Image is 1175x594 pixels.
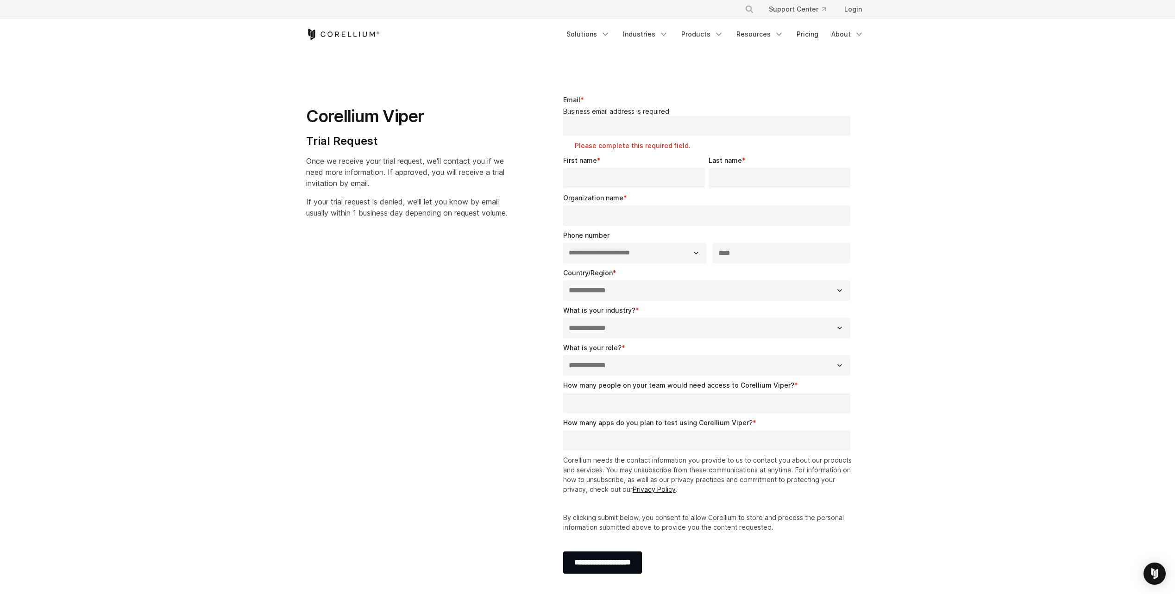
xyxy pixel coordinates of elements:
span: If your trial request is denied, we'll let you know by email usually within 1 business day depend... [306,197,508,217]
div: Navigation Menu [561,26,869,43]
legend: Business email address is required [563,107,855,116]
h1: Corellium Viper [306,106,508,127]
span: What is your industry? [563,306,635,314]
a: Industries [617,26,674,43]
a: Products [676,26,729,43]
p: By clicking submit below, you consent to allow Corellium to store and process the personal inform... [563,513,855,532]
a: Solutions [561,26,616,43]
a: Corellium Home [306,29,380,40]
span: First name [563,156,597,164]
h4: Trial Request [306,134,508,148]
label: Please complete this required field. [575,141,855,150]
p: Corellium needs the contact information you provide to us to contact you about our products and s... [563,455,855,494]
a: Resources [731,26,789,43]
span: How many apps do you plan to test using Corellium Viper? [563,419,753,427]
a: Privacy Policy [633,485,676,493]
span: What is your role? [563,344,622,352]
span: Organization name [563,194,623,202]
span: Country/Region [563,269,613,277]
a: About [826,26,869,43]
span: Last name [709,156,742,164]
span: Phone number [563,231,609,239]
div: Navigation Menu [734,1,869,18]
span: Email [563,96,580,104]
div: Open Intercom Messenger [1144,563,1166,585]
span: Once we receive your trial request, we'll contact you if we need more information. If approved, y... [306,156,504,188]
button: Search [741,1,758,18]
a: Support Center [761,1,833,18]
span: How many people on your team would need access to Corellium Viper? [563,381,794,389]
a: Login [837,1,869,18]
a: Pricing [791,26,824,43]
